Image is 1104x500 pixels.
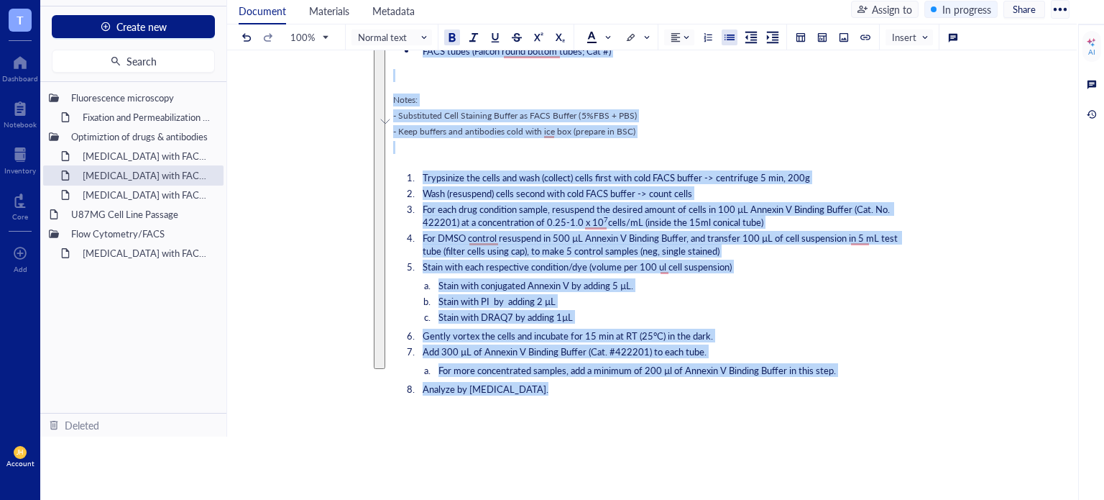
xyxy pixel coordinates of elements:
[372,4,415,18] span: Metadata
[309,4,349,18] span: Materials
[423,44,611,58] span: FACS tubes (Falcon round bottom tubes; Cat #)
[438,278,633,292] span: Stain with conjugated Annexin V by adding 5 µL.
[65,204,218,224] div: U87MG Cell Line Passage
[423,171,810,184] span: Trypsinize the cells and wash (collect) cells first with cold FACS buffer -> centrifuge 5 min, 200g
[12,189,28,221] a: Core
[4,166,36,175] div: Inventory
[423,345,707,358] span: Add 300 µL of Annexin V Binding Buffer (Cat. #422201) to each tube.
[76,107,218,127] div: Fixation and Permeabilization before Fluorescence Microscopy (Nikon JIS)
[126,55,157,67] span: Search
[116,21,167,32] span: Create new
[423,231,900,258] span: For DMSO control resuspend in 500 µL Annexin V Binding Buffer, and transfer 100 µL of cell suspen...
[76,185,218,205] div: [MEDICAL_DATA] with FACSymphonyA1 (Optimization of Annexin V, PI, DRAQ7 with [MEDICAL_DATA], Eras...
[423,329,713,342] span: Gently vortex the cells and incubate for 15 min at RT (25°C) in the dark.
[423,202,892,229] span: For each drug condition sample, resuspend the desired amount of cells in 100 µL Annexin V Binding...
[17,11,24,29] span: T
[438,310,573,324] span: Stain with DRAQ7 by adding 1µL
[423,260,732,273] span: Stain with each respective condition/dye (volume per 100 ul cell suspension)
[65,417,99,433] div: Deleted
[604,214,608,224] span: 7
[65,88,218,108] div: Fluorescence microscopy
[76,146,218,166] div: [MEDICAL_DATA] with FACSymphonyA1 (Optimization of [MEDICAL_DATA], Erastin2) (Copy)
[17,449,24,456] span: JH
[608,215,763,229] span: cells/mL (inside the 15ml conical tube)
[2,74,38,83] div: Dashboard
[12,212,28,221] div: Core
[393,109,637,122] span: - Substituted Cell Staining Buffer as FACS Buffer (5%FBS + PBS)
[1003,1,1045,18] button: Share
[892,31,929,44] span: Insert
[423,186,692,200] span: Wash (resuspend) cells second with cold FACS buffer -> count cells
[52,50,215,73] button: Search
[239,4,286,18] span: Document
[290,31,328,44] span: 100%
[438,363,836,377] span: For more concentrated samples, add a minimum of 200 µl of Annexin V Binding Buffer in this step.
[423,382,548,396] span: Analyze by [MEDICAL_DATA].
[393,125,635,137] span: - Keep buffers and antibodies cold with ice box (prepare in BSC)
[6,459,34,468] div: Account
[4,97,37,129] a: Notebook
[65,127,218,147] div: Optimiztion of drugs & antibodies
[872,1,912,17] div: Assign to
[2,51,38,83] a: Dashboard
[438,294,556,308] span: Stain with PI by adding 2 µL
[4,120,37,129] div: Notebook
[52,15,215,38] button: Create new
[76,243,218,263] div: [MEDICAL_DATA] with FACSymphonyA1
[1088,47,1095,56] div: AI
[393,94,418,106] span: Notes:
[942,1,991,17] div: In progress
[1013,3,1036,16] span: Share
[4,143,36,175] a: Inventory
[358,31,428,44] span: Normal text
[14,265,27,273] div: Add
[76,165,218,186] div: [MEDICAL_DATA] with FACSymphonyA1 (Optimization of Erastin2 and [MEDICAL_DATA])
[65,224,218,244] div: Flow Cytometry/FACS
